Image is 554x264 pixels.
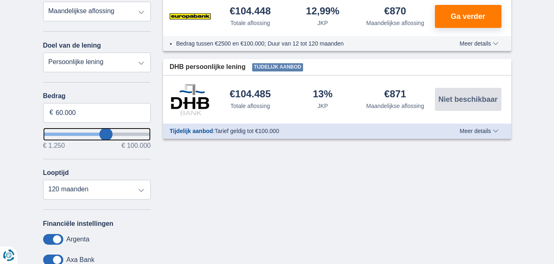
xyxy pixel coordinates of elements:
[170,128,213,134] span: Tijdelijk aanbod
[163,127,436,135] div: :
[438,96,497,103] span: Niet beschikbaar
[435,88,501,111] button: Niet beschikbaar
[176,39,430,48] li: Bedrag tussen €2500 en €100.000; Duur van 12 tot 120 maanden
[384,89,406,100] div: €871
[317,19,328,27] div: JKP
[313,89,333,100] div: 13%
[306,6,339,17] div: 12,99%
[214,128,279,134] span: Tarief geldig tot €100.000
[67,236,90,243] label: Argenta
[170,84,211,115] img: product.pl.alt DHB Bank
[43,92,151,100] label: Bedrag
[384,6,406,17] div: €870
[366,19,424,27] div: Maandelijkse aflossing
[43,220,114,227] label: Financiële instellingen
[230,102,270,110] div: Totale aflossing
[252,63,303,71] span: Tijdelijk aanbod
[50,108,53,117] span: €
[122,142,151,149] span: € 100.000
[317,102,328,110] div: JKP
[43,133,151,136] input: wantToBorrow
[453,40,504,47] button: Meer details
[230,19,270,27] div: Totale aflossing
[460,41,498,46] span: Meer details
[453,128,504,134] button: Meer details
[43,42,101,49] label: Doel van de lening
[67,256,94,264] label: Axa Bank
[451,13,485,20] span: Ga verder
[43,169,69,177] label: Looptijd
[43,142,65,149] span: € 1.250
[435,5,501,28] button: Ga verder
[230,89,271,100] div: €104.485
[366,102,424,110] div: Maandelijkse aflossing
[230,6,271,17] div: €104.448
[170,6,211,27] img: product.pl.alt Europabank
[460,128,498,134] span: Meer details
[170,62,246,72] span: DHB persoonlijke lening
